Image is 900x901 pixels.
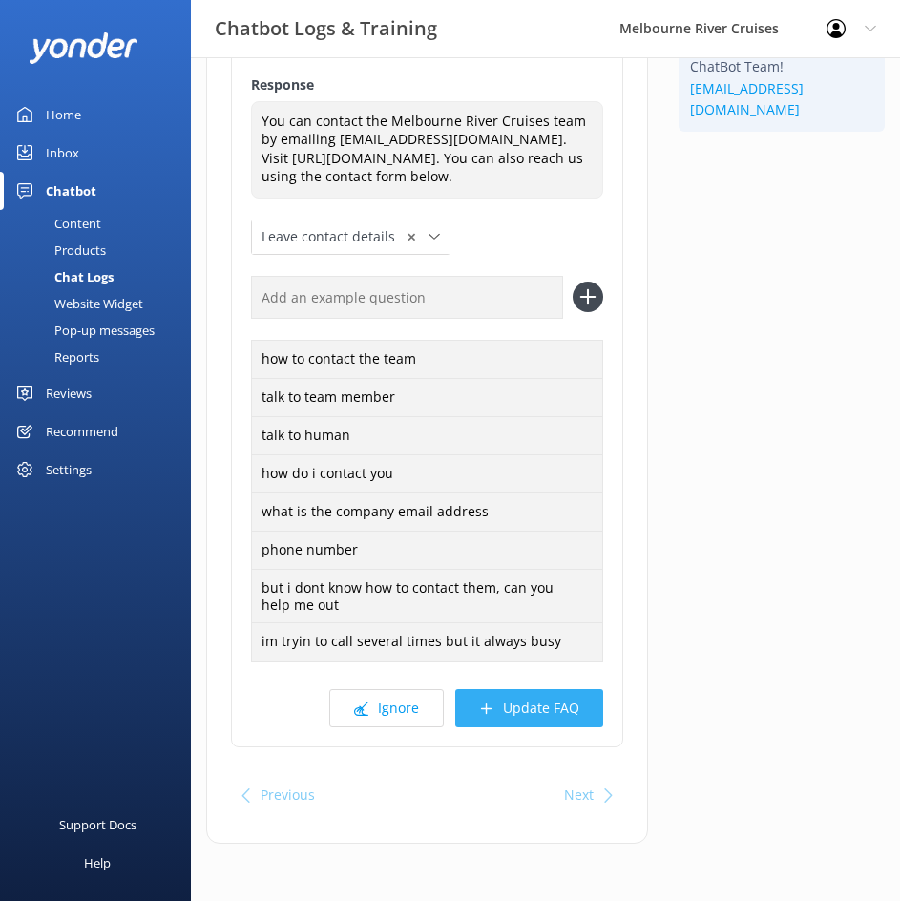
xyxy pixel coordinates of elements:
button: Ignore [329,689,444,727]
span: Leave contact details [262,226,407,247]
div: Recommend [46,412,118,450]
div: Website Widget [11,290,143,317]
div: Content [11,210,101,237]
a: Reports [11,344,191,370]
div: Products [11,237,106,263]
div: how to contact the team [251,340,603,380]
a: [EMAIL_ADDRESS][DOMAIN_NAME] [690,79,804,118]
a: Products [11,237,191,263]
div: Inbox [46,134,79,172]
h3: Chatbot Logs & Training [215,13,437,44]
div: phone number [251,531,603,571]
a: Chat Logs [11,263,191,290]
div: but i dont know how to contact them, can you help me out [251,569,603,624]
div: Reports [11,344,99,370]
div: Home [46,95,81,134]
div: how do i contact you [251,454,603,494]
img: yonder-white-logo.png [29,32,138,64]
span: ✕ [407,228,416,246]
a: Pop-up messages [11,317,191,344]
div: Settings [46,450,92,489]
a: Website Widget [11,290,191,317]
div: Pop-up messages [11,317,155,344]
input: Add an example question [251,276,563,319]
button: Update FAQ [455,689,603,727]
div: im tryin to call several times but it always busy [251,622,603,662]
div: what is the company email address [251,492,603,533]
div: Reviews [46,374,92,412]
div: talk to team member [251,378,603,418]
textarea: You can contact the Melbourne River Cruises team by emailing [EMAIL_ADDRESS][DOMAIN_NAME]. Visit ... [251,101,603,199]
div: Help [84,844,111,882]
div: Chatbot [46,172,96,210]
div: talk to human [251,416,603,456]
div: Support Docs [59,806,136,844]
a: Content [11,210,191,237]
label: Response [251,74,603,95]
div: Chat Logs [11,263,114,290]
